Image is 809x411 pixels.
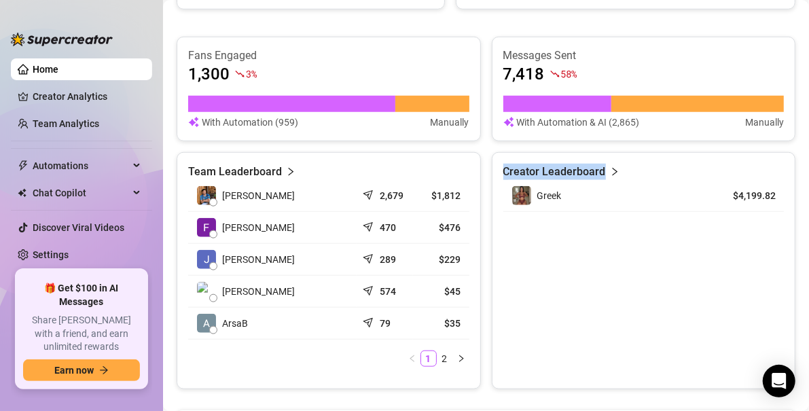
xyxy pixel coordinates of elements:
a: 2 [437,351,452,366]
article: Fans Engaged [188,48,469,63]
img: Franklin Marend… [197,218,216,237]
article: $45 [421,285,461,298]
a: Creator Analytics [33,86,141,107]
span: ArsaB [222,316,248,331]
img: Greek [512,186,531,205]
li: Next Page [453,351,469,367]
span: 🎁 Get $100 in AI Messages [23,282,140,308]
img: logo-BBDzfeDw.svg [11,33,113,46]
article: 289 [380,253,396,266]
img: svg%3e [503,115,514,130]
span: 3 % [246,67,256,80]
article: 2,679 [380,189,403,202]
div: Open Intercom Messenger [763,365,795,397]
span: send [363,283,376,296]
span: Earn now [54,365,94,376]
article: 574 [380,285,396,298]
img: Joshua de la Ro… [197,250,216,269]
span: Chat Copilot [33,182,129,204]
span: right [457,355,465,363]
span: right [610,164,619,180]
button: left [404,351,420,367]
article: 470 [380,221,396,234]
span: [PERSON_NAME] [222,220,295,235]
a: 1 [421,351,436,366]
article: With Automation & AI (2,865) [517,115,640,130]
img: Alva K [197,282,216,301]
span: left [408,355,416,363]
span: send [363,187,376,200]
article: $35 [421,317,461,330]
a: Home [33,64,58,75]
span: arrow-right [99,365,109,375]
article: Manually [745,115,784,130]
img: ArsaB [197,314,216,333]
span: send [363,251,376,264]
span: right [286,164,295,180]
img: Chester Tagayun… [197,186,216,205]
article: $476 [421,221,461,234]
article: $1,812 [421,189,461,202]
li: 1 [420,351,437,367]
span: send [363,219,376,232]
article: Manually [431,115,469,130]
span: thunderbolt [18,160,29,171]
article: $229 [421,253,461,266]
span: 58 % [561,67,577,80]
article: With Automation (959) [202,115,298,130]
span: Automations [33,155,129,177]
li: 2 [437,351,453,367]
span: [PERSON_NAME] [222,188,295,203]
article: $4,199.82 [714,189,776,202]
span: Share [PERSON_NAME] with a friend, and earn unlimited rewards [23,314,140,354]
article: Creator Leaderboard [503,164,606,180]
article: Messages Sent [503,48,785,63]
span: Greek [537,190,562,201]
article: 1,300 [188,63,230,85]
span: fall [235,69,245,79]
li: Previous Page [404,351,420,367]
span: send [363,315,376,328]
article: 7,418 [503,63,545,85]
span: fall [550,69,560,79]
span: [PERSON_NAME] [222,284,295,299]
a: Settings [33,249,69,260]
span: [PERSON_NAME] [222,252,295,267]
button: Earn nowarrow-right [23,359,140,381]
img: svg%3e [188,115,199,130]
img: Chat Copilot [18,188,26,198]
a: Team Analytics [33,118,99,129]
a: Discover Viral Videos [33,222,124,233]
article: 79 [380,317,391,330]
button: right [453,351,469,367]
article: Team Leaderboard [188,164,282,180]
